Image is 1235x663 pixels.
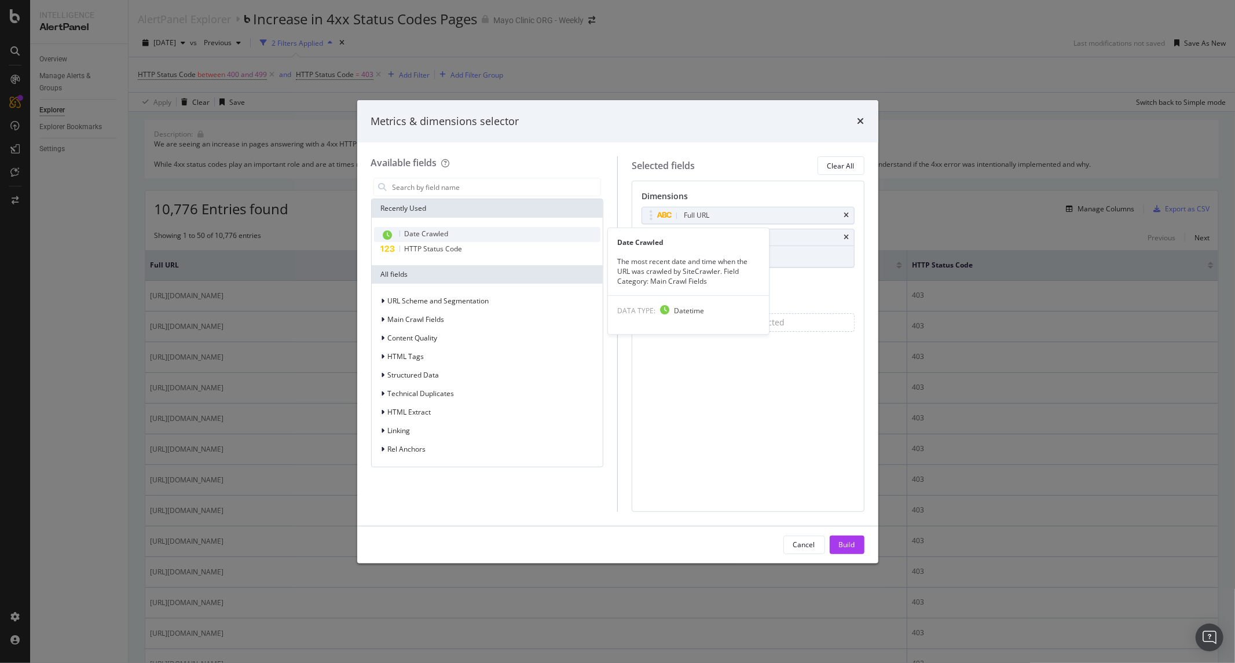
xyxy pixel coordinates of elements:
span: URL Scheme and Segmentation [388,296,489,306]
div: modal [357,100,878,563]
div: Metrics & dimensions selector [371,114,519,129]
div: Full URL [684,210,709,221]
div: The most recent date and time when the URL was crawled by SiteCrawler. Field Category: Main Crawl... [608,257,769,286]
span: Structured Data [388,370,439,380]
span: Content Quality [388,333,438,343]
span: Main Crawl Fields [388,314,445,324]
button: Clear All [818,156,864,175]
input: Search by field name [391,178,601,196]
span: Linking [388,426,411,435]
div: Selected fields [632,159,695,173]
button: Cancel [783,536,825,554]
div: Open Intercom Messenger [1196,624,1223,651]
span: HTML Extract [388,407,431,417]
div: times [844,212,849,219]
div: times [857,114,864,129]
span: DATA TYPE: [617,306,655,316]
div: Clear All [827,161,855,171]
span: Rel Anchors [388,444,426,454]
div: times [844,234,849,241]
div: Available fields [371,156,437,169]
span: Date Crawled [405,229,449,239]
span: HTML Tags [388,351,424,361]
span: HTTP Status Code [405,244,463,254]
div: Date Crawled [608,237,769,247]
span: Datetime [674,306,704,316]
div: Full URLtimes [642,207,855,224]
div: Build [839,540,855,550]
div: Cancel [793,540,815,550]
div: All fields [372,265,603,284]
div: Dimensions [642,191,855,207]
div: Recently Used [372,199,603,218]
button: Build [830,536,864,554]
span: Technical Duplicates [388,389,455,398]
